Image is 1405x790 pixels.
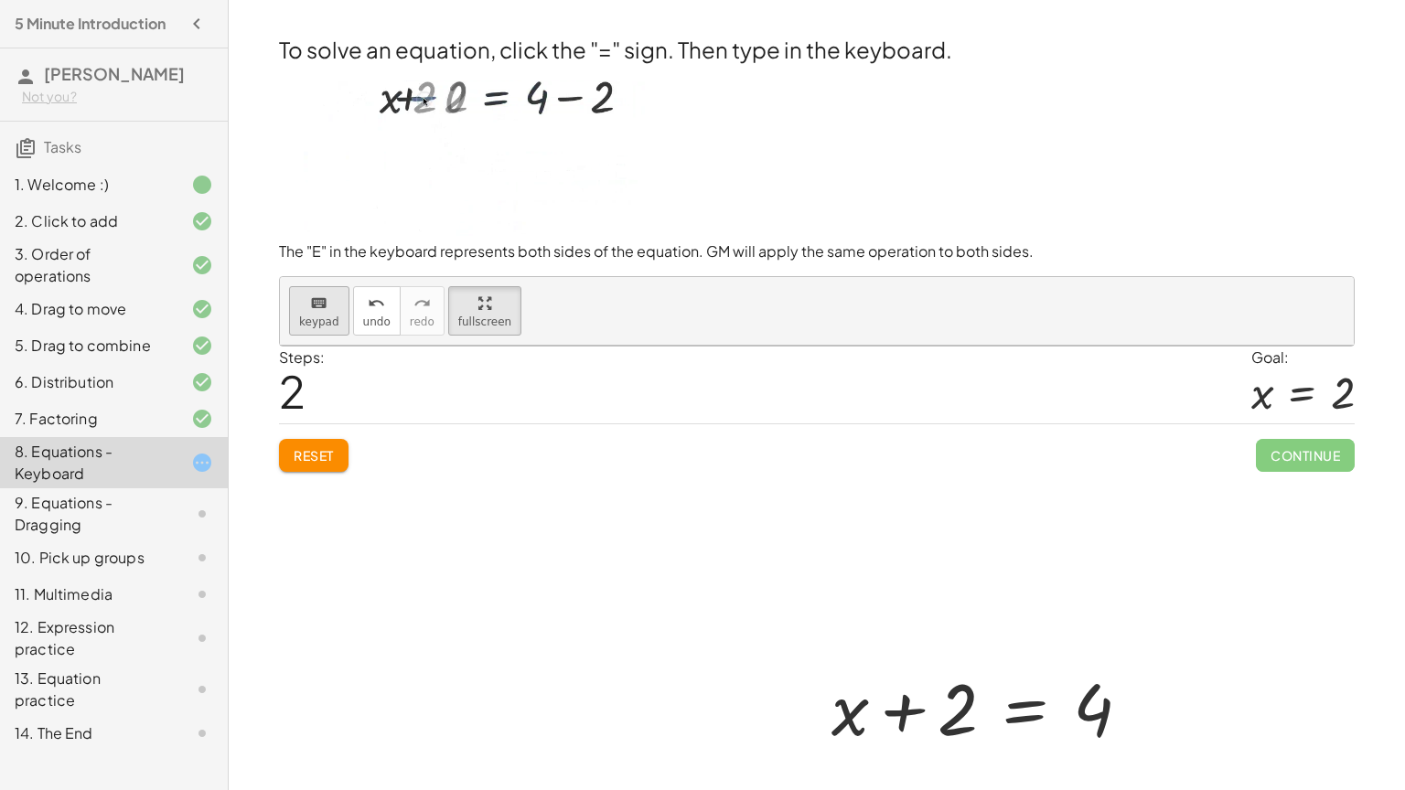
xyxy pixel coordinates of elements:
div: 14. The End [15,722,162,744]
i: keyboard [310,293,327,315]
i: Task not started. [191,722,213,744]
button: keyboardkeypad [289,286,349,336]
label: Steps: [279,347,325,367]
i: Task finished and correct. [191,210,213,232]
i: Task finished. [191,174,213,196]
div: 7. Factoring [15,408,162,430]
div: 2. Click to add [15,210,162,232]
div: 3. Order of operations [15,243,162,287]
div: 6. Distribution [15,371,162,393]
div: 10. Pick up groups [15,547,162,569]
p: The "E" in the keyboard represents both sides of the equation. GM will apply the same operation t... [279,241,1355,262]
div: 8. Equations - Keyboard [15,441,162,485]
span: keypad [299,315,339,328]
div: Not you? [22,88,213,106]
i: Task finished and correct. [191,298,213,320]
div: 9. Equations - Dragging [15,492,162,536]
button: Reset [279,439,349,472]
span: Tasks [44,137,81,156]
div: 4. Drag to move [15,298,162,320]
span: 2 [279,363,306,419]
span: fullscreen [458,315,511,328]
i: Task not started. [191,678,213,700]
i: Task not started. [191,583,213,605]
div: 13. Equation practice [15,667,162,711]
h2: To solve an equation, click the "=" sign. Then type in the keyboard. [279,34,1355,65]
i: redo [413,293,431,315]
i: Task finished and correct. [191,371,213,393]
i: undo [368,293,385,315]
i: Task not started. [191,627,213,649]
i: Task finished and correct. [191,408,213,430]
span: undo [363,315,391,328]
button: redoredo [400,286,445,336]
span: [PERSON_NAME] [44,63,185,84]
div: 1. Welcome :) [15,174,162,196]
button: undoundo [353,286,401,336]
h4: 5 Minute Introduction [15,13,166,35]
i: Task finished and correct. [191,335,213,357]
i: Task finished and correct. [191,254,213,276]
div: 12. Expression practice [15,616,162,660]
img: 588eb906b31f4578073de062033d99608f36bc8d28e95b39103595da409ec8cd.webp [279,65,648,236]
div: 11. Multimedia [15,583,162,605]
button: fullscreen [448,286,521,336]
div: 5. Drag to combine [15,335,162,357]
i: Task not started. [191,547,213,569]
span: redo [410,315,434,328]
i: Task not started. [191,503,213,525]
i: Task started. [191,452,213,474]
